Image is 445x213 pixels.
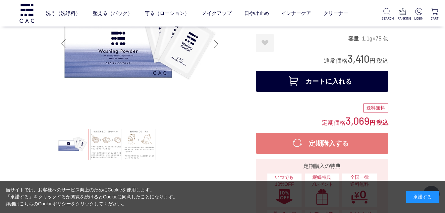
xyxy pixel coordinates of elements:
div: Next slide [209,31,223,57]
a: 日やけ止め [244,4,269,22]
img: logo [19,4,35,23]
span: 3,069 [346,114,369,127]
span: 税込 [376,57,388,64]
a: 守る（ローション） [145,4,190,22]
div: 送料無料 [363,104,388,113]
a: クリーナー [323,4,348,22]
span: 通常価格 [324,57,348,64]
span: 定期価格 [322,119,346,126]
span: 全国一律 送料無料 [346,174,373,188]
div: 承諾する [406,191,439,203]
p: LOGIN [414,16,424,21]
dt: 容量 [348,35,362,42]
p: CART [429,16,440,21]
a: CART [429,8,440,21]
p: RANKING [398,16,408,21]
a: 洗う（洗浄料） [46,4,81,22]
span: 税込 [376,119,388,126]
dd: 1.1g×75 包 [362,35,388,42]
div: Previous slide [57,31,70,57]
button: カートに入れる [256,71,388,92]
a: お気に入りに登録する [256,34,274,52]
div: 定期購入の特典 [258,162,386,170]
a: LOGIN [414,8,424,21]
a: SEARCH [382,8,392,21]
a: RANKING [398,8,408,21]
span: いつでも10%OFF [271,174,298,188]
div: 当サイトでは、お客様へのサービス向上のためにCookieを使用します。 「承諾する」をクリックするか閲覧を続けるとCookieに同意したことになります。 詳細はこちらの をクリックしてください。 [6,186,178,207]
span: 3,410 [348,52,369,65]
a: 整える（パック） [93,4,133,22]
a: Cookieポリシー [38,201,71,206]
span: 円 [369,119,375,126]
span: 円 [369,57,375,64]
a: インナーケア [281,4,311,22]
button: 定期購入する [256,133,388,154]
p: SEARCH [382,16,392,21]
span: 継続特典 プレゼント [308,174,336,188]
a: メイクアップ [202,4,232,22]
